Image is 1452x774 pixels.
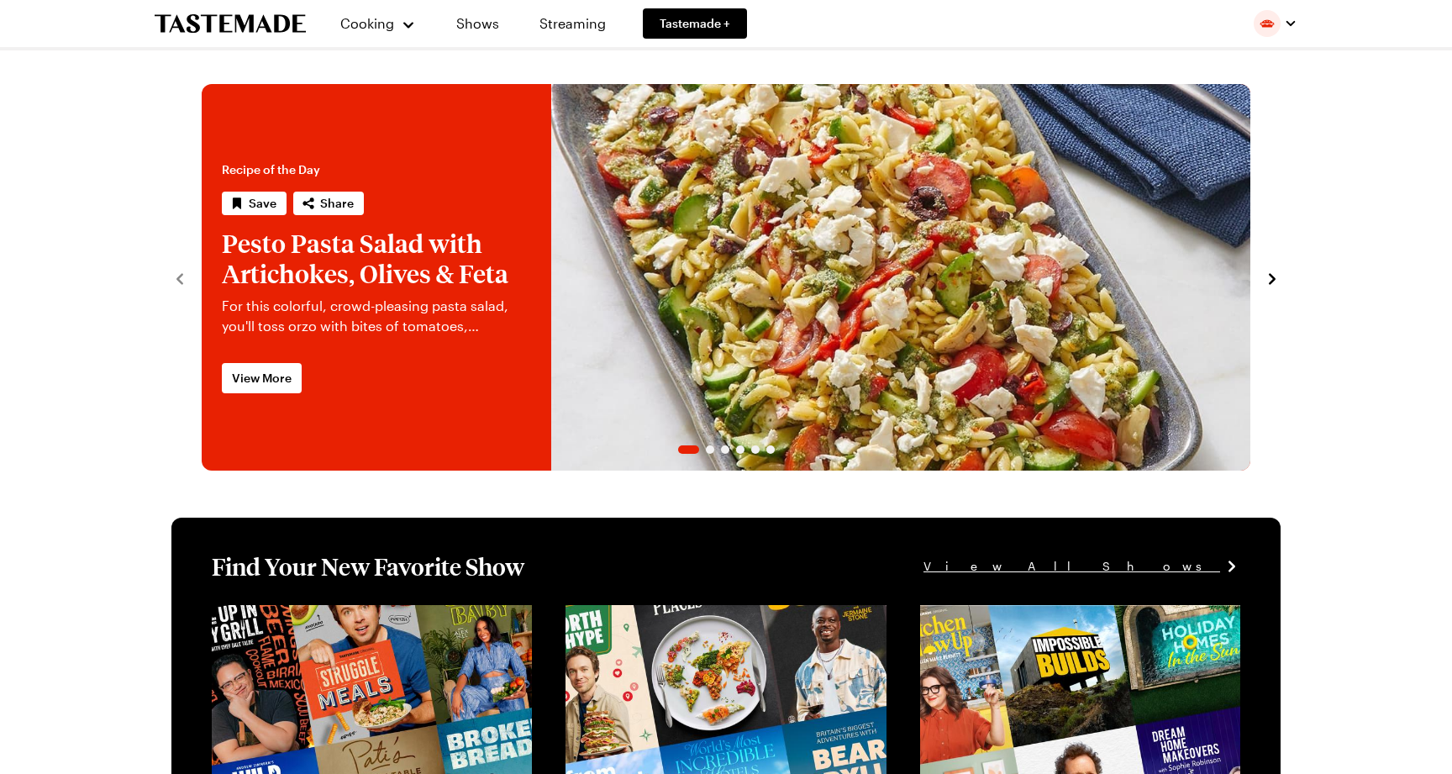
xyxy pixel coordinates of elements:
[678,445,699,454] span: Go to slide 1
[293,192,364,215] button: Share
[222,192,287,215] button: Save recipe
[566,607,795,623] a: View full content for [object Object]
[340,15,394,31] span: Cooking
[643,8,747,39] a: Tastemade +
[320,195,354,212] span: Share
[202,84,1250,471] div: 1 / 6
[923,557,1240,576] a: View All Shows
[222,363,302,393] a: View More
[249,195,276,212] span: Save
[751,445,760,454] span: Go to slide 5
[1264,267,1281,287] button: navigate to next item
[1254,10,1297,37] button: Profile picture
[920,607,1149,623] a: View full content for [object Object]
[736,445,744,454] span: Go to slide 4
[212,607,441,623] a: View full content for [object Object]
[721,445,729,454] span: Go to slide 3
[1254,10,1281,37] img: Profile picture
[339,3,416,44] button: Cooking
[923,557,1220,576] span: View All Shows
[660,15,730,32] span: Tastemade +
[766,445,775,454] span: Go to slide 6
[706,445,714,454] span: Go to slide 2
[171,267,188,287] button: navigate to previous item
[212,551,524,582] h1: Find Your New Favorite Show
[232,370,292,387] span: View More
[155,14,306,34] a: To Tastemade Home Page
